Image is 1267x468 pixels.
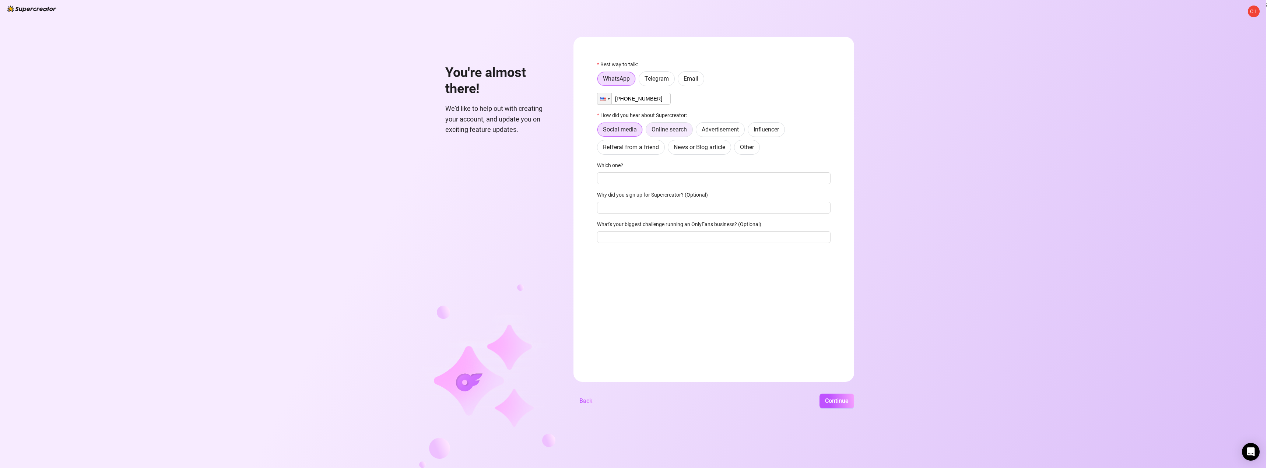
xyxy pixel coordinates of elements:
[603,126,637,133] span: Social media
[702,126,739,133] span: Advertisement
[652,126,687,133] span: Online search
[684,75,698,82] span: Email
[597,60,643,68] label: Best way to talk:
[573,394,598,408] button: Back
[597,202,831,214] input: Why did you sign up for Supercreator? (Optional)
[445,103,556,135] span: We'd like to help out with creating your account, and update you on exciting feature updates.
[597,93,671,105] input: 1 (702) 123-4567
[1250,7,1257,15] span: C L
[579,397,592,404] span: Back
[825,397,849,404] span: Continue
[597,191,713,199] label: Why did you sign up for Supercreator? (Optional)
[597,231,831,243] input: What's your biggest challenge running an OnlyFans business? (Optional)
[597,161,628,169] label: Which one?
[740,144,754,151] span: Other
[603,144,659,151] span: Refferal from a friend
[674,144,725,151] span: News or Blog article
[597,111,692,119] label: How did you hear about Supercreator:
[7,6,56,12] img: logo
[597,172,831,184] input: Which one?
[645,75,669,82] span: Telegram
[597,93,611,104] div: United States: + 1
[819,394,854,408] button: Continue
[754,126,779,133] span: Influencer
[1242,443,1260,461] div: Open Intercom Messenger
[597,220,766,228] label: What's your biggest challenge running an OnlyFans business? (Optional)
[445,65,556,97] h1: You're almost there!
[603,75,630,82] span: WhatsApp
